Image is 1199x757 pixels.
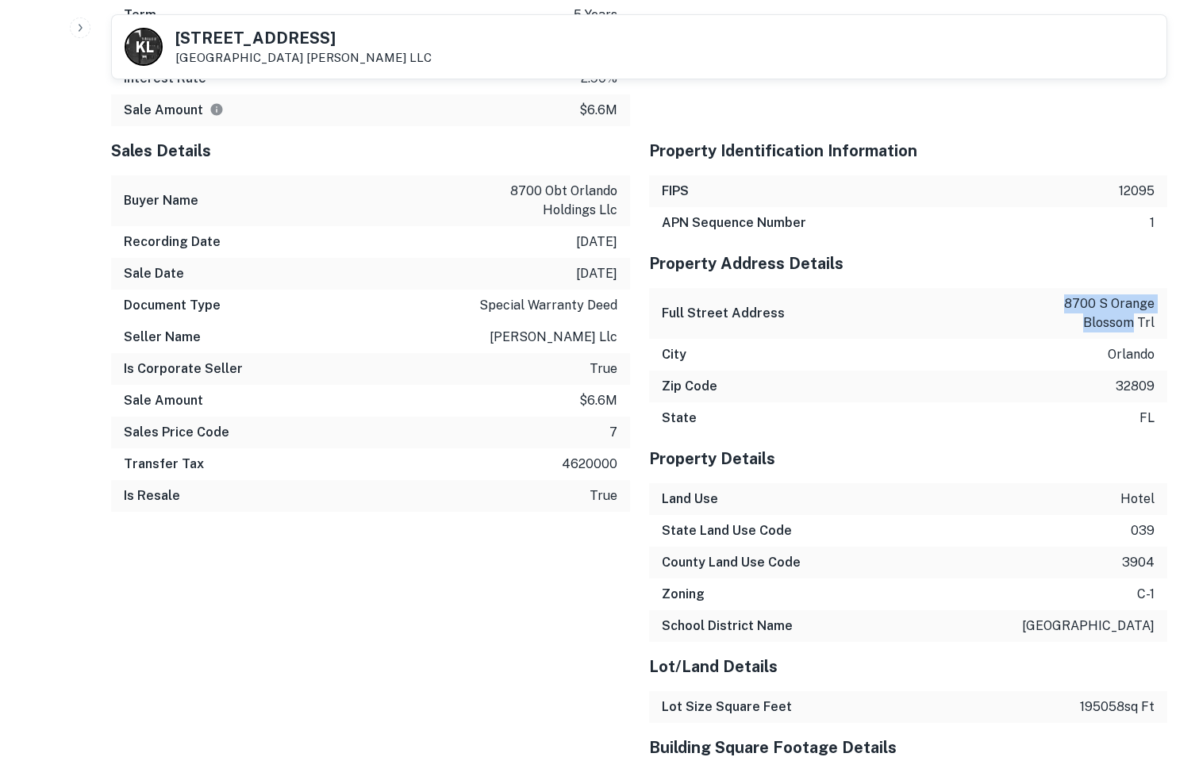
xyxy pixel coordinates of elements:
[124,101,224,120] h6: Sale Amount
[662,345,686,364] h6: City
[124,6,156,25] h6: Term
[124,359,243,378] h6: Is Corporate Seller
[662,377,717,396] h6: Zip Code
[562,455,617,474] p: 4620000
[576,232,617,252] p: [DATE]
[662,182,689,201] h6: FIPS
[1120,490,1155,509] p: hotel
[579,391,617,410] p: $6.6m
[590,486,617,505] p: true
[649,447,1168,471] h5: Property Details
[124,191,198,210] h6: Buyer Name
[1012,294,1155,332] p: 8700 s orange blossom trl
[1022,617,1155,636] p: [GEOGRAPHIC_DATA]
[1120,630,1199,706] iframe: Chat Widget
[479,296,617,315] p: special warranty deed
[124,232,221,252] h6: Recording Date
[662,304,785,323] h6: Full Street Address
[662,409,697,428] h6: State
[609,423,617,442] p: 7
[1139,409,1155,428] p: fl
[649,252,1168,275] h5: Property Address Details
[662,521,792,540] h6: State Land Use Code
[662,697,792,717] h6: Lot Size Square Feet
[175,30,432,46] h5: [STREET_ADDRESS]
[579,101,617,120] p: $6.6m
[1119,182,1155,201] p: 12095
[124,455,204,474] h6: Transfer Tax
[490,328,617,347] p: [PERSON_NAME] llc
[124,264,184,283] h6: Sale Date
[124,391,203,410] h6: Sale Amount
[209,102,224,117] svg: The values displayed on the website are for informational purposes only and may be reported incor...
[662,617,793,636] h6: School District Name
[175,51,432,65] p: [GEOGRAPHIC_DATA]
[1131,521,1155,540] p: 039
[1137,585,1155,604] p: c-1
[576,264,617,283] p: [DATE]
[574,6,617,25] p: 5 years
[649,655,1168,678] h5: Lot/Land Details
[1108,345,1155,364] p: orlando
[662,585,705,604] h6: Zoning
[662,553,801,572] h6: County Land Use Code
[662,490,718,509] h6: Land Use
[124,328,201,347] h6: Seller Name
[662,213,806,232] h6: APN Sequence Number
[124,423,229,442] h6: Sales Price Code
[1122,553,1155,572] p: 3904
[306,51,432,64] a: [PERSON_NAME] LLC
[124,296,221,315] h6: Document Type
[1150,213,1155,232] p: 1
[1116,377,1155,396] p: 32809
[590,359,617,378] p: true
[475,182,617,220] p: 8700 obt orlando holdings llc
[124,486,180,505] h6: Is Resale
[1080,697,1155,717] p: 195058 sq ft
[111,139,630,163] h5: Sales Details
[136,37,152,58] p: K L
[649,139,1168,163] h5: Property Identification Information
